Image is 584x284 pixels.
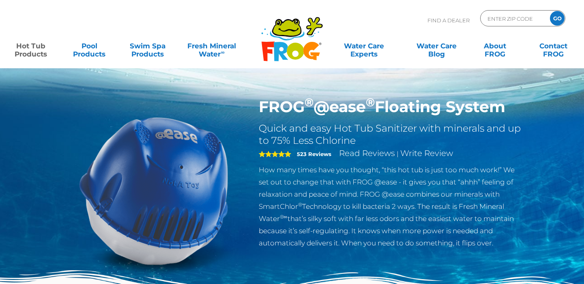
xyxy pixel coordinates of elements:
[366,95,375,109] sup: ®
[259,98,524,116] h1: FROG @ease Floating System
[530,38,576,54] a: ContactFROG
[550,11,565,26] input: GO
[125,38,170,54] a: Swim SpaProducts
[259,151,291,157] span: 5
[67,38,112,54] a: PoolProducts
[297,151,331,157] strong: 523 Reviews
[280,214,288,220] sup: ®∞
[305,95,313,109] sup: ®
[259,164,524,249] p: How many times have you thought, “this hot tub is just too much work!” We set out to change that ...
[427,10,470,30] p: Find A Dealer
[298,202,302,208] sup: ®
[183,38,240,54] a: Fresh MineralWater∞
[8,38,54,54] a: Hot TubProducts
[472,38,517,54] a: AboutFROG
[400,148,453,158] a: Write Review
[327,38,401,54] a: Water CareExperts
[397,150,399,158] span: |
[487,13,541,24] input: Zip Code Form
[414,38,459,54] a: Water CareBlog
[259,122,524,147] h2: Quick and easy Hot Tub Sanitizer with minerals and up to 75% Less Chlorine
[221,49,224,55] sup: ∞
[61,98,247,284] img: hot-tub-product-atease-system.png
[339,148,395,158] a: Read Reviews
